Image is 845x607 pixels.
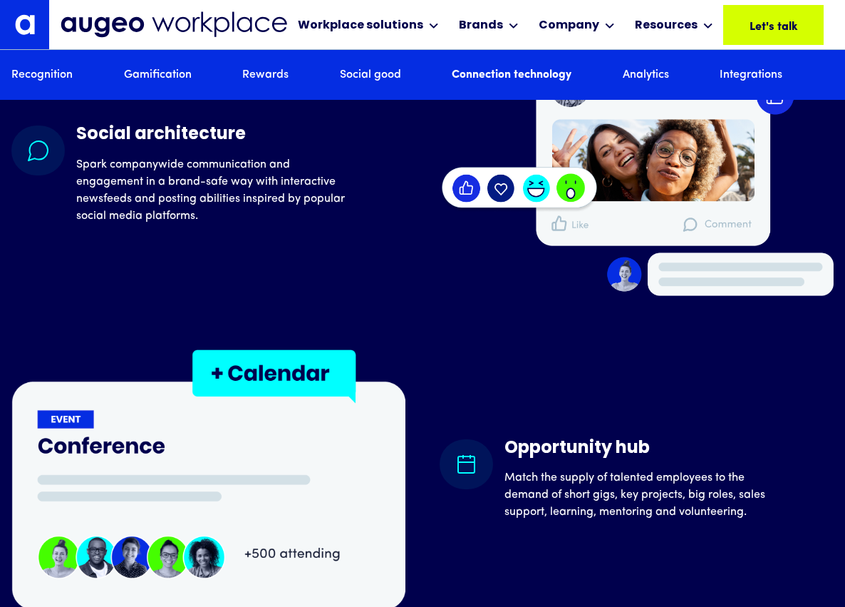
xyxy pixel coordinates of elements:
[452,67,571,83] a: Connection technology
[635,17,698,34] div: Resources
[298,17,423,34] div: Workplace solutions
[15,14,35,34] img: Augeo's "a" monogram decorative logo in white.
[720,67,782,83] a: Integrations
[242,67,289,83] a: Rewards
[11,67,73,83] a: Recognition
[459,17,503,34] div: Brands
[623,67,669,83] a: Analytics
[504,439,778,458] h4: Opportunity hub
[76,156,350,225] p: Spark companywide communication and engagement in a brand-safe way with interactive newsfeeds and...
[504,469,778,521] p: Match the supply of talented employees to the demand of short gigs, key projects, big roles, sale...
[61,11,287,38] img: Augeo Workplace business unit full logo in mignight blue.
[340,67,401,83] a: Social good
[539,17,599,34] div: Company
[76,126,350,144] h4: Social architecture
[723,5,824,45] a: Let's talk
[124,67,192,83] a: Gamification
